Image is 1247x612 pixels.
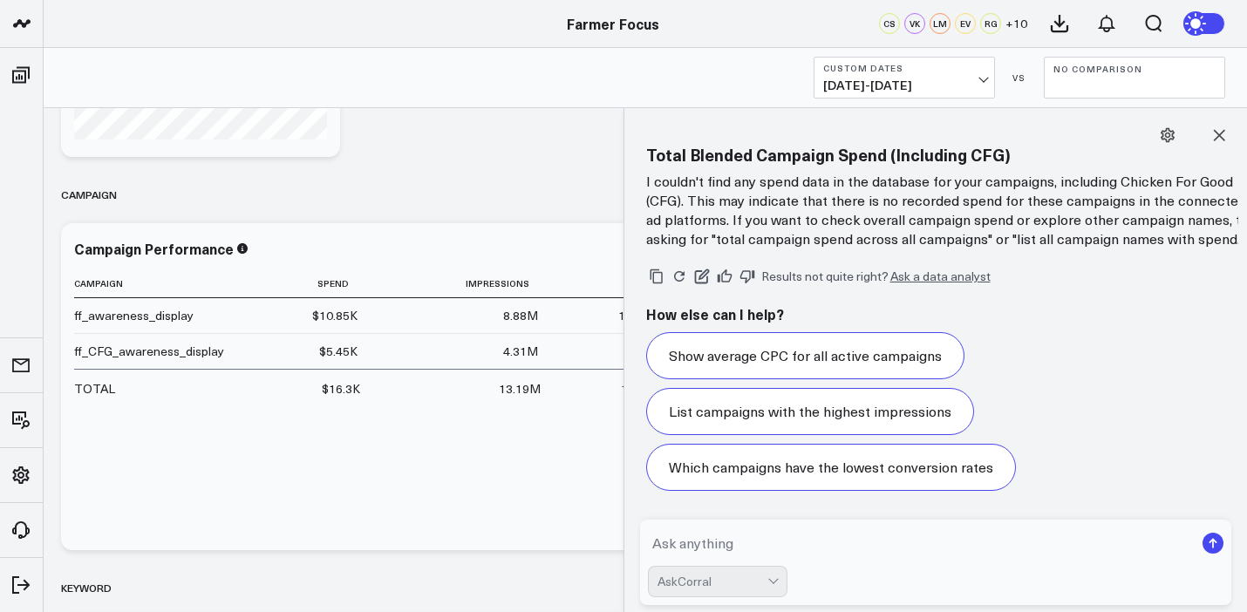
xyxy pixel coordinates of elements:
[1044,57,1225,99] button: No Comparison
[761,268,889,284] span: Results not quite right?
[74,239,234,258] div: Campaign Performance
[930,13,951,34] div: LM
[621,380,666,398] div: 189.94K
[658,575,767,588] div: AskCorral
[1005,17,1027,30] span: + 10
[646,388,974,435] button: List campaigns with the highest impressions
[955,13,976,34] div: EV
[823,63,985,73] b: Custom Dates
[503,307,538,324] div: 8.88M
[1005,13,1027,34] button: +10
[74,380,115,398] div: TOTAL
[890,270,991,282] a: Ask a data analyst
[322,380,360,398] div: $16.3K
[554,269,678,298] th: Clicks
[1053,64,1216,74] b: No Comparison
[74,343,224,360] div: ff_CFG_awareness_display
[646,332,964,379] button: Show average CPC for all active campaigns
[980,13,1001,34] div: RG
[312,307,358,324] div: $10.85K
[74,269,249,298] th: Campaign
[74,307,194,324] div: ff_awareness_display
[814,57,995,99] button: Custom Dates[DATE]-[DATE]
[61,568,112,608] div: Keyword
[823,78,985,92] span: [DATE] - [DATE]
[879,13,900,34] div: CS
[646,444,1016,491] button: Which campaigns have the lowest conversion rates
[503,343,538,360] div: 4.31M
[646,266,667,287] button: Copy
[373,269,554,298] th: Impressions
[1004,72,1035,83] div: VS
[319,343,358,360] div: $5.45K
[904,13,925,34] div: VK
[567,14,659,33] a: Farmer Focus
[249,269,373,298] th: Spend
[499,380,541,398] div: 13.19M
[61,174,117,214] div: Campaign
[618,307,664,324] div: 133.83K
